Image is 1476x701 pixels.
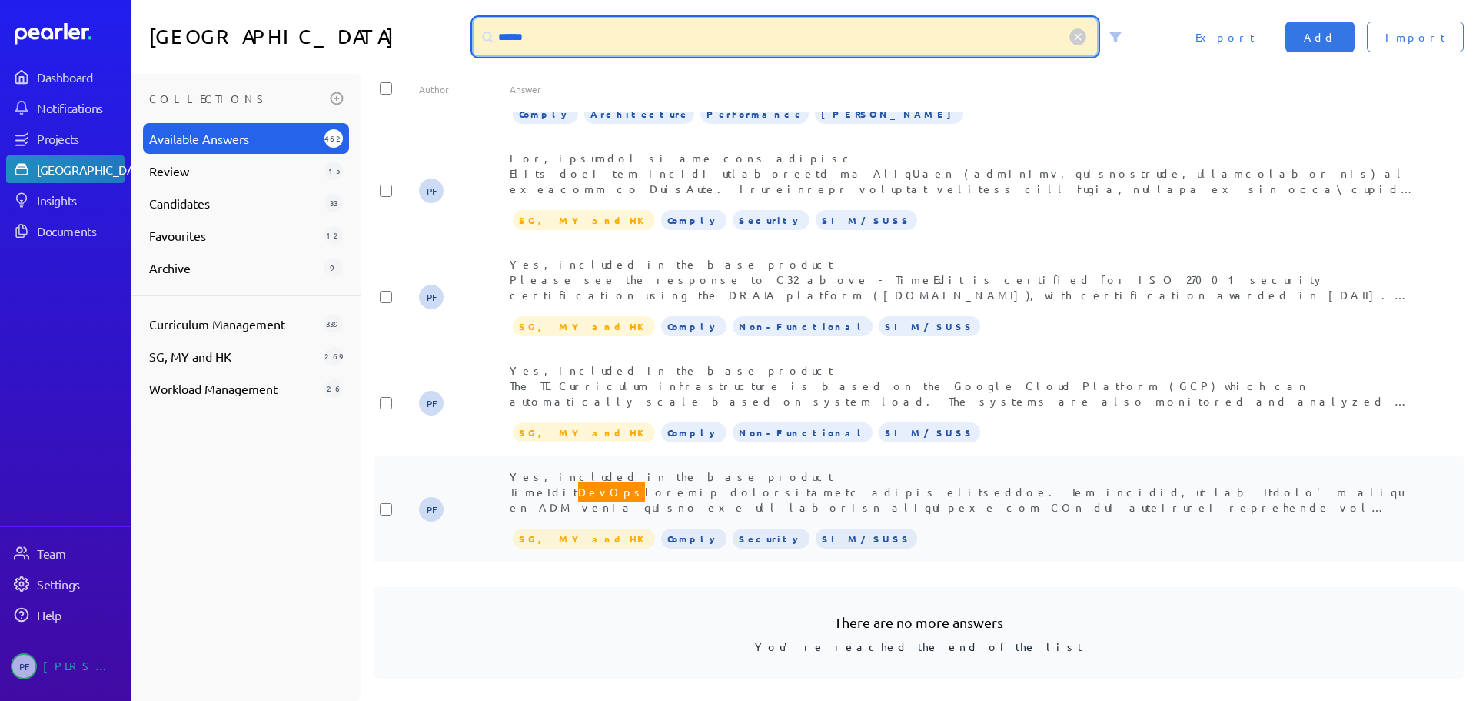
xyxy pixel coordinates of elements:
[733,529,809,549] span: Security
[733,422,873,442] span: Non-Functional
[661,422,726,442] span: Comply
[419,391,444,416] span: Patrick Flynn
[661,316,726,336] span: Comply
[661,210,726,230] span: Comply
[1195,29,1255,45] span: Export
[510,151,1415,519] span: Lor, ipsumdol si ame cons adipisc Elits doei tem incidi utlaboreetd ma AliqUaen (adminimv, quisno...
[37,162,151,177] div: [GEOGRAPHIC_DATA]
[37,100,123,115] div: Notifications
[584,104,694,124] span: Architecture
[419,497,444,522] span: Patrick Flynn
[6,217,125,245] a: Documents
[513,104,578,124] span: Comply
[1367,22,1464,52] button: Import
[324,162,343,180] div: 15
[149,315,318,333] span: Curriculum Management
[324,226,343,245] div: 12
[37,69,123,85] div: Dashboard
[419,83,510,95] div: Author
[149,194,318,212] span: Candidates
[149,162,318,180] span: Review
[816,210,917,230] span: SIM/SUSS
[1285,22,1355,52] button: Add
[37,546,123,561] div: Team
[6,601,125,629] a: Help
[661,529,726,549] span: Comply
[149,379,318,398] span: Workload Management
[37,607,123,623] div: Help
[324,259,343,277] div: 9
[419,179,444,203] span: Patrick Flynn
[6,539,125,567] a: Team
[149,226,318,245] span: Favourites
[37,192,123,208] div: Insights
[513,316,655,336] span: SG, MY and HK
[513,210,655,230] span: SG, MY and HK
[43,653,120,679] div: [PERSON_NAME]
[324,379,343,398] div: 26
[37,131,123,146] div: Projects
[1304,29,1336,45] span: Add
[6,570,125,598] a: Settings
[324,194,343,212] div: 33
[149,129,318,148] span: Available Answers
[6,94,125,122] a: Notifications
[419,285,444,309] span: Patrick Flynn
[513,422,655,442] span: SG, MY and HK
[324,129,343,148] div: 4621
[879,422,980,442] span: SIM/SUSS
[6,63,125,91] a: Dashboard
[1177,22,1273,52] button: Export
[1385,29,1445,45] span: Import
[578,482,645,502] span: DevOps
[879,316,980,336] span: SIM/SUSS
[6,125,125,152] a: Projects
[6,647,125,686] a: PF[PERSON_NAME]
[816,529,917,549] span: SIM/SUSS
[398,612,1439,633] h3: There are no more answers
[149,86,324,111] h3: Collections
[324,315,343,333] div: 339
[815,104,963,124] span: Griffith
[513,529,655,549] span: SG, MY and HK
[149,259,318,277] span: Archive
[11,653,37,679] span: Patrick Flynn
[6,186,125,214] a: Insights
[37,223,123,239] div: Documents
[700,104,809,124] span: Performance
[149,18,467,55] h1: [GEOGRAPHIC_DATA]
[324,347,343,366] div: 269
[733,316,873,336] span: Non-Functional
[6,155,125,183] a: [GEOGRAPHIC_DATA]
[733,210,809,230] span: Security
[15,23,125,45] a: Dashboard
[510,257,1412,640] span: Yes, included in the base product Please see the response to C32 above - TimeEdit is certified fo...
[510,363,1414,685] span: Yes, included in the base product The TE Curriculum infrastructure is based on the Google Cloud P...
[510,83,1418,95] div: Answer
[149,347,318,366] span: SG, MY and HK
[37,576,123,592] div: Settings
[398,633,1439,655] p: You're reached the end of the list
